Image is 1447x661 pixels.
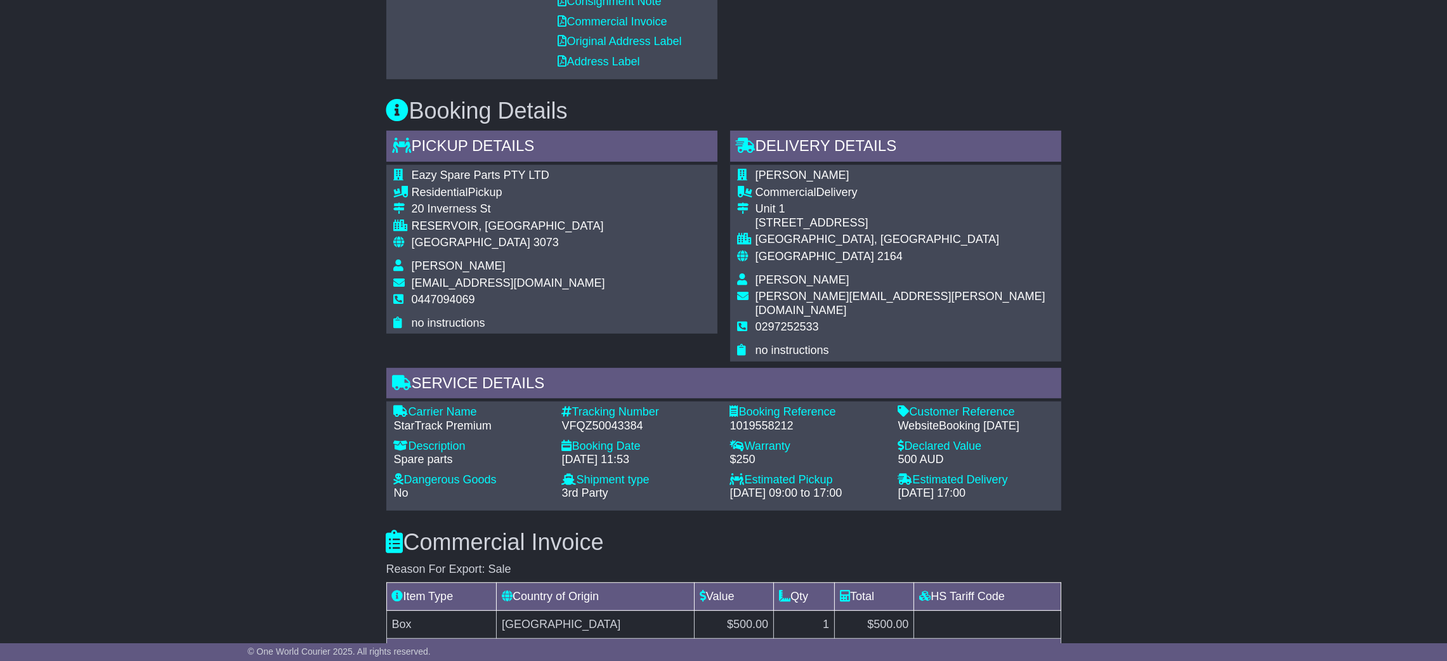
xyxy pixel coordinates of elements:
div: Shipment type [562,473,717,487]
span: 0447094069 [412,293,475,306]
div: Booking Date [562,440,717,454]
td: Item Type [386,583,497,611]
span: No [394,487,409,499]
span: Eazy Spare Parts PTY LTD [412,169,549,181]
div: [GEOGRAPHIC_DATA], [GEOGRAPHIC_DATA] [756,233,1054,247]
span: [PERSON_NAME] [756,169,849,181]
td: 1 [774,611,835,639]
div: 500 AUD [898,453,1054,467]
td: Value [694,583,773,611]
div: Estimated Delivery [898,473,1054,487]
a: Address Label [558,55,640,68]
span: [GEOGRAPHIC_DATA] [412,236,530,249]
div: Description [394,440,549,454]
div: Service Details [386,368,1061,402]
td: Country of Origin [497,583,695,611]
div: [DATE] 17:00 [898,487,1054,501]
div: [DATE] 09:00 to 17:00 [730,487,886,501]
span: 0297252533 [756,320,819,333]
div: Estimated Pickup [730,473,886,487]
span: [GEOGRAPHIC_DATA] [756,250,874,263]
td: $500.00 [835,611,914,639]
div: Tracking Number [562,405,717,419]
a: Commercial Invoice [558,15,667,28]
div: Booking Reference [730,405,886,419]
span: 3073 [534,236,559,249]
div: Carrier Name [394,405,549,419]
div: $250 [730,453,886,467]
td: [GEOGRAPHIC_DATA] [497,611,695,639]
a: Original Address Label [558,35,682,48]
h3: Booking Details [386,98,1061,124]
div: Unit 1 [756,202,1054,216]
div: Warranty [730,440,886,454]
div: WebsiteBooking [DATE] [898,419,1054,433]
span: © One World Courier 2025. All rights reserved. [247,646,431,657]
td: $500.00 [694,611,773,639]
h3: Commercial Invoice [386,530,1061,555]
div: RESERVOIR, [GEOGRAPHIC_DATA] [412,219,605,233]
div: Delivery Details [730,131,1061,165]
span: 2164 [877,250,903,263]
div: Declared Value [898,440,1054,454]
td: HS Tariff Code [914,583,1061,611]
span: 3rd Party [562,487,608,499]
span: Residential [412,186,468,199]
td: Total [835,583,914,611]
div: 1019558212 [730,419,886,433]
div: Customer Reference [898,405,1054,419]
div: Delivery [756,186,1054,200]
div: Pickup Details [386,131,717,165]
span: [EMAIL_ADDRESS][DOMAIN_NAME] [412,277,605,289]
div: Reason For Export: Sale [386,563,1061,577]
td: Qty [774,583,835,611]
span: Commercial [756,186,816,199]
span: [PERSON_NAME][EMAIL_ADDRESS][PERSON_NAME][DOMAIN_NAME] [756,290,1045,317]
td: Box [386,611,497,639]
div: Spare parts [394,453,549,467]
div: Dangerous Goods [394,473,549,487]
div: [DATE] 11:53 [562,453,717,467]
span: no instructions [412,317,485,329]
div: [STREET_ADDRESS] [756,216,1054,230]
div: 20 Inverness St [412,202,605,216]
div: VFQZ50043384 [562,419,717,433]
span: [PERSON_NAME] [756,273,849,286]
span: no instructions [756,344,829,357]
div: StarTrack Premium [394,419,549,433]
span: [PERSON_NAME] [412,259,506,272]
div: Pickup [412,186,605,200]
